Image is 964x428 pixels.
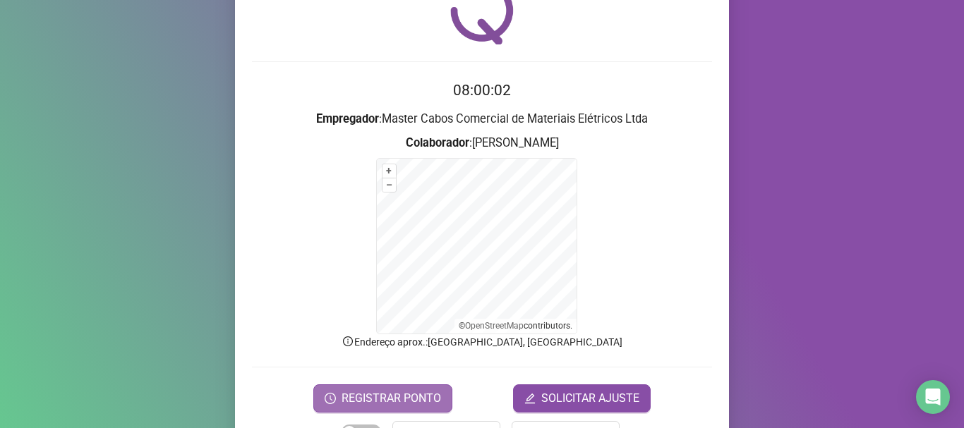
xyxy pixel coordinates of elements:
span: SOLICITAR AJUSTE [541,390,639,407]
span: edit [524,393,536,404]
span: REGISTRAR PONTO [342,390,441,407]
span: clock-circle [325,393,336,404]
a: OpenStreetMap [465,321,524,331]
time: 08:00:02 [453,82,511,99]
h3: : [PERSON_NAME] [252,134,712,152]
p: Endereço aprox. : [GEOGRAPHIC_DATA], [GEOGRAPHIC_DATA] [252,334,712,350]
button: – [382,178,396,192]
li: © contributors. [459,321,572,331]
strong: Empregador [316,112,379,126]
h3: : Master Cabos Comercial de Materiais Elétricos Ltda [252,110,712,128]
button: editSOLICITAR AJUSTE [513,384,651,412]
button: + [382,164,396,178]
strong: Colaborador [406,136,469,149]
div: Open Intercom Messenger [916,380,950,414]
span: info-circle [342,335,354,348]
button: REGISTRAR PONTO [313,384,452,412]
